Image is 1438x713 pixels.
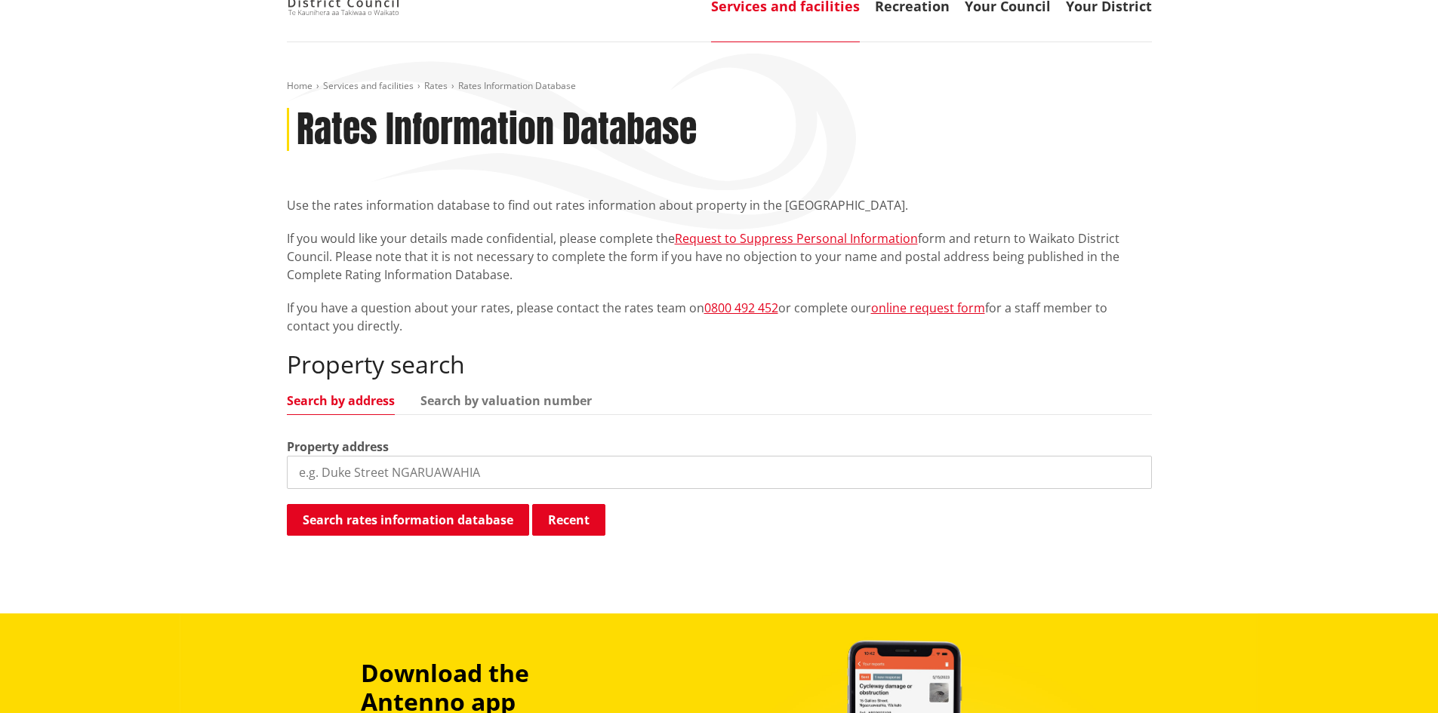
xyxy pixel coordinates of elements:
[458,79,576,92] span: Rates Information Database
[704,300,778,316] a: 0800 492 452
[420,395,592,407] a: Search by valuation number
[287,350,1152,379] h2: Property search
[287,504,529,536] button: Search rates information database
[297,108,697,152] h1: Rates Information Database
[287,229,1152,284] p: If you would like your details made confidential, please complete the form and return to Waikato ...
[287,196,1152,214] p: Use the rates information database to find out rates information about property in the [GEOGRAPHI...
[1369,650,1423,704] iframe: Messenger Launcher
[287,395,395,407] a: Search by address
[871,300,985,316] a: online request form
[287,80,1152,93] nav: breadcrumb
[323,79,414,92] a: Services and facilities
[287,299,1152,335] p: If you have a question about your rates, please contact the rates team on or complete our for a s...
[287,456,1152,489] input: e.g. Duke Street NGARUAWAHIA
[287,79,313,92] a: Home
[287,438,389,456] label: Property address
[675,230,918,247] a: Request to Suppress Personal Information
[424,79,448,92] a: Rates
[532,504,605,536] button: Recent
